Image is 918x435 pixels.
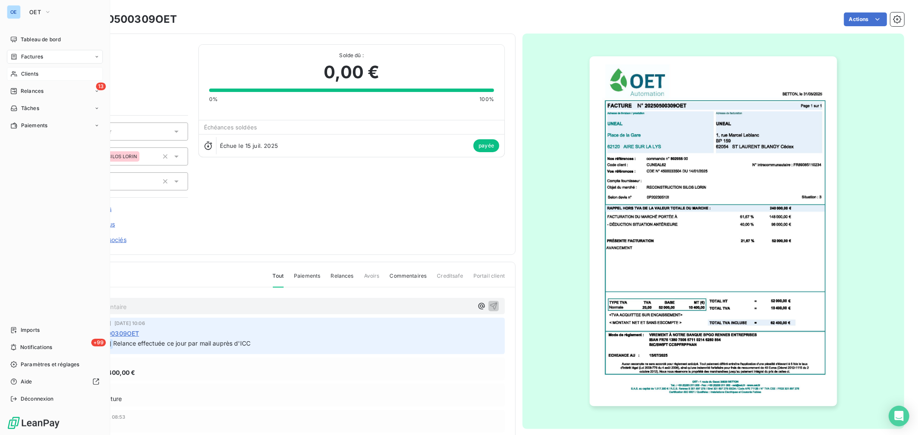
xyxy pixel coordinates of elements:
[473,272,505,287] span: Portail client
[21,87,43,95] span: Relances
[91,339,106,346] span: +99
[7,5,21,19] div: OE
[590,56,837,406] img: invoice_thumbnail
[113,340,250,347] span: Relance effectuée ce jour par mail auprès d'ICC
[209,52,494,59] span: Solde dû :
[7,119,103,132] a: Paiements
[294,272,320,287] span: Paiements
[390,272,427,287] span: Commentaires
[364,272,380,287] span: Avoirs
[209,95,218,103] span: 0%
[7,416,60,430] img: Logo LeanPay
[21,361,79,368] span: Paramètres et réglages
[324,59,379,85] span: 0,00 €
[7,375,103,389] a: Aide
[21,36,61,43] span: Tableau de bord
[21,70,38,78] span: Clients
[21,378,32,386] span: Aide
[29,9,41,15] span: OET
[7,323,103,337] a: Imports
[437,272,463,287] span: Creditsafe
[273,272,284,288] span: Tout
[473,139,499,152] span: payée
[99,368,136,377] span: 62 400,00 €
[220,142,278,149] span: Échue le 15 juil. 2025
[68,55,188,61] span: CUNEAL62
[479,95,494,103] span: 100%
[7,33,103,46] a: Tableau de bord
[844,12,887,26] button: Actions
[331,272,353,287] span: Relances
[7,358,103,371] a: Paramètres et réglages
[96,83,106,90] span: 13
[7,84,103,98] a: 13Relances
[7,50,103,64] a: Factures
[80,12,177,27] h3: 20250500309OET
[21,122,47,129] span: Paiements
[114,321,145,326] span: [DATE] 10:06
[889,406,909,426] div: Open Intercom Messenger
[7,67,103,81] a: Clients
[21,104,39,112] span: Tâches
[204,124,257,131] span: Échéances soldées
[21,326,40,334] span: Imports
[84,329,139,338] span: 20250500309OET
[7,101,103,115] a: Tâches
[21,53,43,61] span: Factures
[20,343,52,351] span: Notifications
[21,395,54,403] span: Déconnexion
